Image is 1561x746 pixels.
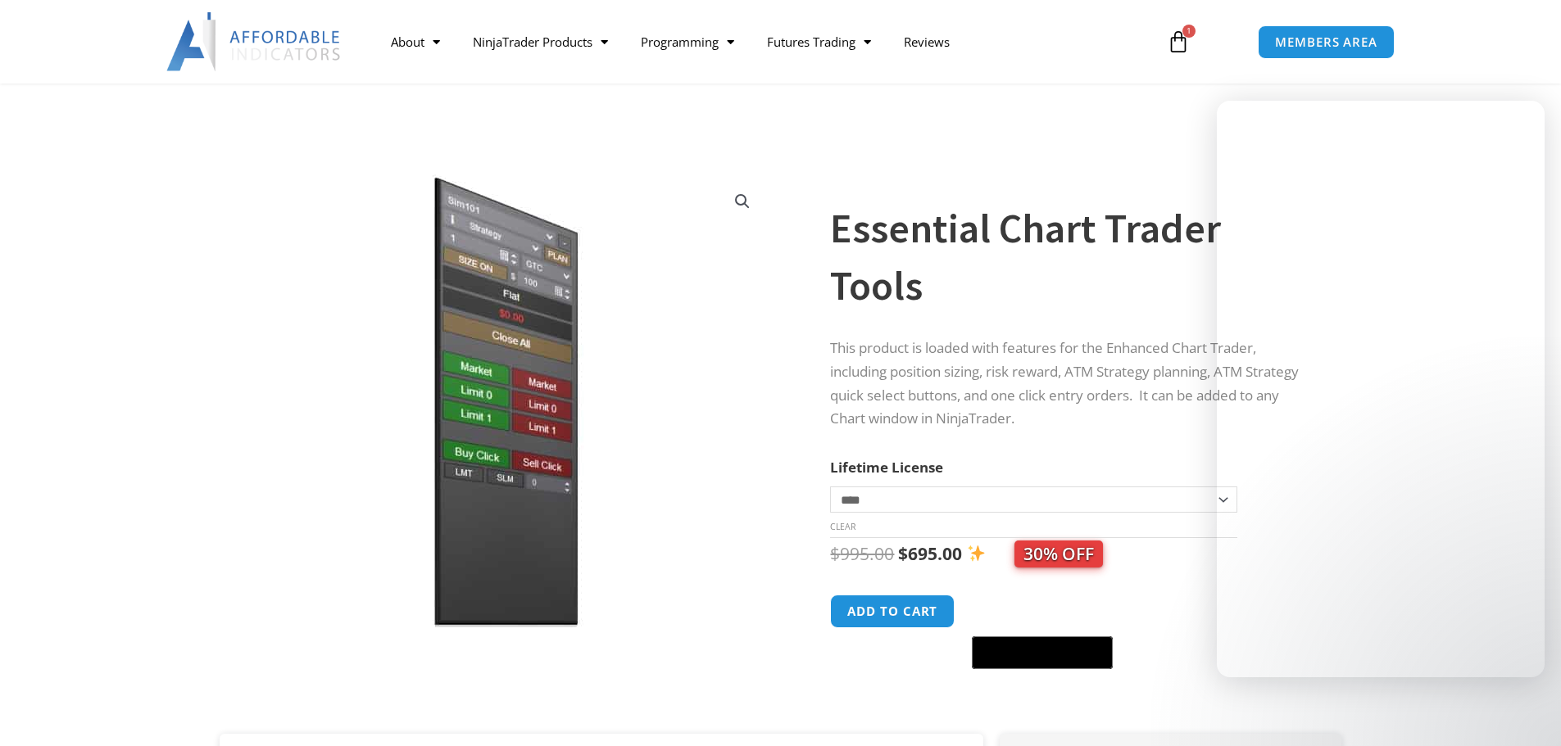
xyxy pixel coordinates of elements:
a: Clear options [830,521,855,532]
iframe: PayPal Message 1 [830,679,1309,694]
button: Add to cart [830,595,955,628]
a: Futures Trading [751,23,887,61]
img: ✨ [968,545,985,562]
span: $ [830,542,840,565]
span: $ [898,542,908,565]
bdi: 995.00 [830,542,894,565]
a: 1 [1142,18,1214,66]
img: Essential Chart Trader Tools | Affordable Indicators – NinjaTrader [243,174,769,627]
a: View full-screen image gallery [728,187,757,216]
span: 30% OFF [1014,540,1103,567]
p: This product is loaded with features for the Enhanced Chart Trader, including position sizing, ri... [830,337,1309,432]
button: Buy with GPay [972,636,1113,669]
iframe: Secure express checkout frame [969,592,1116,631]
h1: Essential Chart Trader Tools [830,200,1309,314]
span: MEMBERS AREA [1275,36,1377,48]
iframe: Intercom live chat [1505,690,1545,730]
nav: Menu [374,23,1148,61]
a: Reviews [887,23,966,61]
iframe: Intercom live chat [1217,101,1545,677]
a: NinjaTrader Products [456,23,624,61]
bdi: 695.00 [898,542,962,565]
a: MEMBERS AREA [1258,25,1395,59]
a: Programming [624,23,751,61]
img: LogoAI | Affordable Indicators – NinjaTrader [166,12,343,71]
a: About [374,23,456,61]
span: 1 [1182,25,1196,38]
label: Lifetime License [830,458,943,477]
